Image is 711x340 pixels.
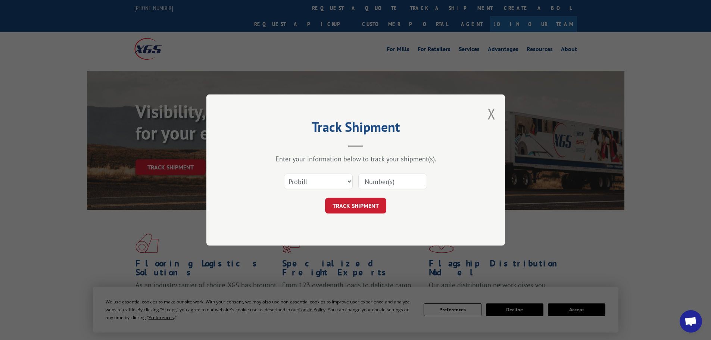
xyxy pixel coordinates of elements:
button: Close modal [487,104,496,124]
div: Enter your information below to track your shipment(s). [244,155,468,163]
div: Open chat [680,310,702,333]
input: Number(s) [358,174,427,189]
button: TRACK SHIPMENT [325,198,386,213]
h2: Track Shipment [244,122,468,136]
